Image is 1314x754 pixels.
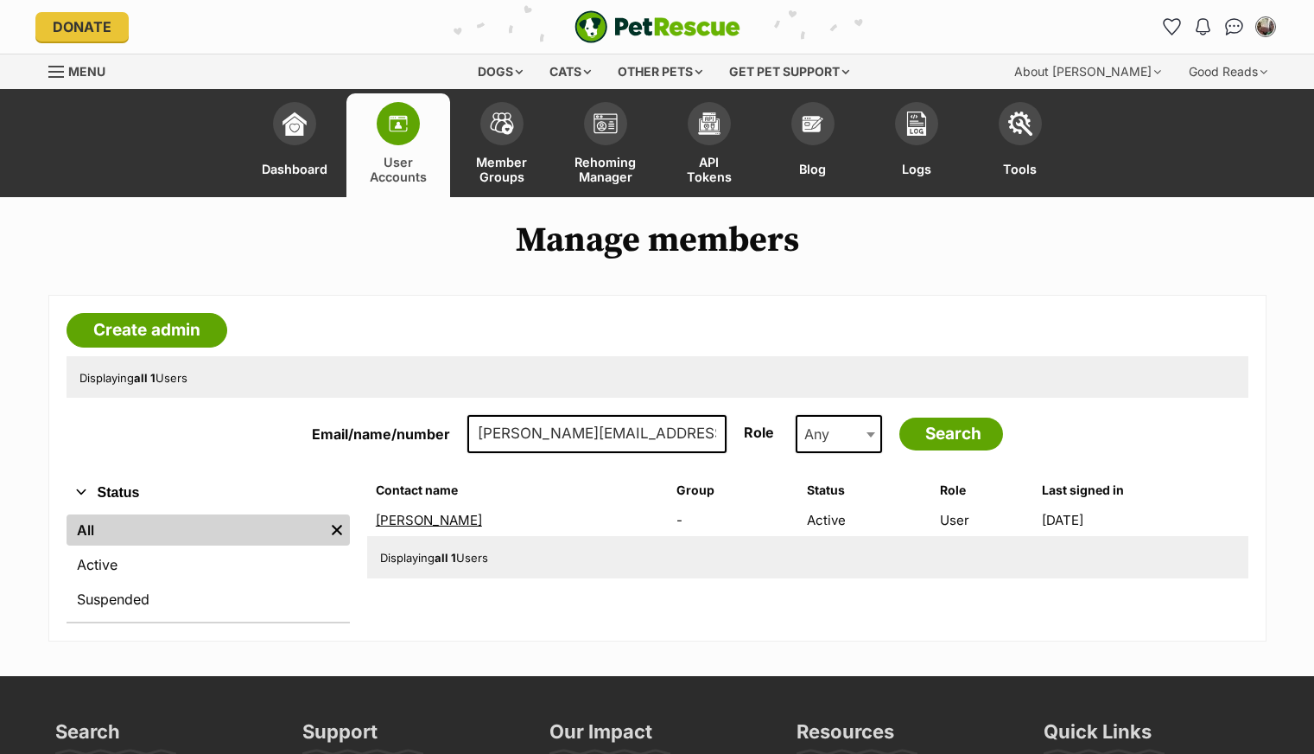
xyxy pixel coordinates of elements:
span: Displaying Users [79,371,187,385]
span: Any [796,415,882,453]
th: Group [670,476,798,504]
th: Role [933,476,1040,504]
label: Role [744,424,774,441]
a: [PERSON_NAME] [376,512,482,528]
h3: Support [302,719,378,754]
a: Conversations [1221,13,1248,41]
div: Dogs [466,54,535,89]
label: Email/name/number [312,425,450,443]
h3: Search [55,719,120,754]
a: Dashboard [243,93,346,197]
span: Menu [68,64,105,79]
td: [DATE] [1042,506,1246,534]
img: blogs-icon-e71fceff818bbaa76155c998696f2ea9b8fc06abc828b24f45ee82a475c2fd99.svg [801,112,825,136]
img: logo-e224e6f780fb5917bec1dbf3a21bbac754714ae5b6737aabdf751b685950b380.svg [574,10,740,43]
a: PetRescue [574,10,740,43]
th: Contact name [369,476,668,504]
span: Dashboard [262,154,327,184]
div: Other pets [606,54,714,89]
span: Tools [1003,154,1037,184]
div: Get pet support [717,54,861,89]
input: Search [899,418,1003,450]
img: chat-41dd97257d64d25036548639549fe6c8038ab92f7586957e7f3b1b290dea8141.svg [1225,18,1243,35]
strong: all 1 [435,551,456,565]
div: About [PERSON_NAME] [1002,54,1173,89]
a: Favourites [1158,13,1186,41]
button: Status [67,482,350,504]
td: User [933,506,1040,534]
a: Menu [48,54,117,86]
span: Blog [799,154,826,184]
span: Any [797,422,847,446]
a: Donate [35,12,129,42]
button: Notifications [1190,13,1217,41]
a: Create admin [67,313,227,348]
img: api-icon-849e3a9e6f871e3acf1f60245d25b4cd0aad652aa5f5372336901a6a67317bd8.svg [697,112,721,136]
img: logs-icon-5bf4c29380941ae54b88474b1138927238aebebbc450bc62c8517511492d5a22.svg [905,112,929,136]
a: Tools [968,93,1072,197]
a: Member Groups [450,93,554,197]
a: Blog [761,93,865,197]
a: Rehoming Manager [554,93,657,197]
a: Active [67,549,350,580]
h3: Our Impact [549,719,652,754]
img: group-profile-icon-3fa3cf56718a62981997c0bc7e787c4b2cf8bcc04b72c1350f741eb67cf2f40e.svg [594,113,618,134]
span: Rehoming Manager [574,154,636,184]
a: API Tokens [657,93,761,197]
span: Displaying Users [380,551,488,565]
span: User Accounts [368,154,428,184]
img: team-members-icon-5396bd8760b3fe7c0b43da4ab00e1e3bb1a5d9ba89233759b79545d2d3fc5d0d.svg [490,112,514,135]
img: members-icon-d6bcda0bfb97e5ba05b48644448dc2971f67d37433e5abca221da40c41542bd5.svg [386,112,410,136]
h3: Resources [797,719,894,754]
div: Good Reads [1177,54,1279,89]
strong: all 1 [134,371,156,385]
button: My account [1252,13,1279,41]
div: Cats [537,54,603,89]
td: Active [800,506,931,534]
a: User Accounts [346,93,450,197]
a: All [67,514,324,546]
h3: Quick Links [1044,719,1152,754]
img: notifications-46538b983faf8c2785f20acdc204bb7945ddae34d4c08c2a6579f10ce5e182be.svg [1196,18,1209,35]
img: dashboard-icon-eb2f2d2d3e046f16d808141f083e7271f6b2e854fb5c12c21221c1fb7104beca.svg [282,112,307,136]
span: Member Groups [472,154,532,184]
a: Suspended [67,584,350,615]
a: Remove filter [324,514,350,546]
span: API Tokens [679,154,740,184]
th: Status [800,476,931,504]
td: - [670,506,798,534]
img: Susan Irwin profile pic [1257,18,1274,35]
a: Logs [865,93,968,197]
span: Logs [902,154,931,184]
th: Last signed in [1042,476,1246,504]
img: tools-icon-677f8b7d46040df57c17cb185196fc8e01b2b03676c49af7ba82c462532e62ee.svg [1008,112,1032,136]
ul: Account quick links [1158,13,1279,41]
div: Status [67,511,350,622]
